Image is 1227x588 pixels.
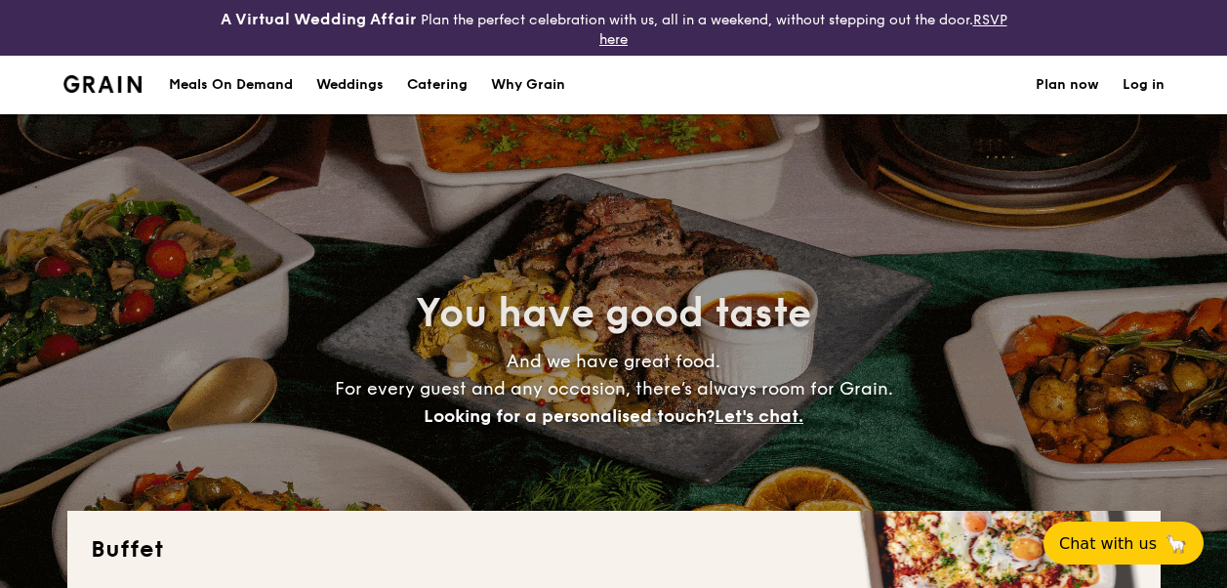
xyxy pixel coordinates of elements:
a: Why Grain [479,56,577,114]
a: Meals On Demand [157,56,305,114]
a: Weddings [305,56,395,114]
h2: Buffet [91,534,1137,566]
a: Plan now [1036,56,1099,114]
div: Plan the perfect celebration with us, all in a weekend, without stepping out the door. [205,8,1023,48]
div: Meals On Demand [169,56,293,114]
span: You have good taste [416,290,811,337]
span: Chat with us [1059,534,1157,553]
a: Log in [1123,56,1165,114]
div: Why Grain [491,56,565,114]
img: Grain [63,75,143,93]
button: Chat with us🦙 [1043,522,1204,565]
span: And we have great food. For every guest and any occasion, there’s always room for Grain. [335,351,893,427]
h1: Catering [407,56,468,114]
span: Let's chat. [715,405,803,427]
span: Looking for a personalised touch? [424,405,715,427]
a: Catering [395,56,479,114]
h4: A Virtual Wedding Affair [221,8,417,31]
div: Weddings [316,56,384,114]
span: 🦙 [1165,532,1188,555]
a: Logotype [63,75,143,93]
